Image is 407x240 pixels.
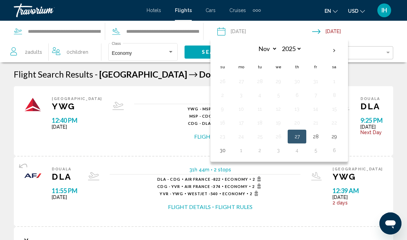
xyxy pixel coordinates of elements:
span: Douala [52,167,78,171]
span: Children [70,49,88,55]
button: Day 16 [217,118,228,128]
button: Extra navigation items [253,5,261,16]
a: Flights [175,8,192,13]
select: Select year [279,43,302,55]
a: Cars [206,8,216,13]
span: DLA - CDG [157,177,180,181]
button: Day 17 [236,118,247,128]
span: 12:39 AM [332,187,383,194]
button: Change language [325,6,338,16]
span: 9:25 PM [360,117,383,124]
span: Air France - [185,184,213,189]
button: Day 3 [273,146,284,155]
span: Economy [225,184,248,189]
button: User Menu [375,3,393,18]
button: Day 2 [217,90,228,100]
span: Search [202,50,226,55]
span: 2 [250,191,260,196]
button: Day 6 [329,146,340,155]
iframe: Button to launch messaging window [379,212,401,234]
span: Next Day [360,130,383,135]
span: CDG - DLA [188,121,211,126]
span: YWG [52,101,102,111]
button: Day 5 [310,146,321,155]
button: Day 23 [217,132,228,141]
span: 12:40 PM [52,117,102,124]
span: 374 [185,184,220,189]
button: Day 30 [217,146,228,155]
span: Economy [225,177,248,181]
span: Economy [222,191,246,196]
button: Day 24 [236,132,247,141]
button: Search [185,46,244,58]
button: Day 13 [291,104,302,114]
span: WestJet - [188,191,210,196]
button: Day 11 [254,104,265,114]
span: [DATE] [332,194,383,200]
button: Filter [325,46,393,60]
a: Cruises [229,8,246,13]
select: Select month [255,43,277,55]
button: Next month [325,43,344,59]
a: Travorium [14,3,140,17]
h1: Flight Search Results [14,69,93,79]
span: 11:55 PM [52,187,78,194]
button: Return date: Feb 16, 2026 [312,21,407,42]
button: Day 21 [310,118,321,128]
button: Day 28 [310,132,321,141]
span: 0 [67,47,88,57]
span: DLA [52,171,78,182]
span: YWG - MSP [188,107,211,111]
button: Travelers: 2 adults, 0 children [7,42,98,62]
span: en [325,8,331,14]
a: Hotels [147,8,161,13]
button: Day 15 [329,104,340,114]
button: Day 20 [291,118,302,128]
button: Flight Rules [215,203,252,211]
span: Economy [112,50,132,56]
button: Day 3 [236,90,247,100]
button: Day 10 [236,104,247,114]
span: CDG - YVR [157,184,180,189]
button: Flight Details [194,133,237,140]
button: Day 29 [329,132,340,141]
span: Air France - [185,177,213,181]
span: Douala [199,69,227,79]
button: Day 8 [329,90,340,100]
span: 2 [252,183,263,189]
button: Day 22 [329,118,340,128]
span: Douala [360,97,383,101]
span: USD [348,8,358,14]
span: 2 [25,47,42,57]
button: Day 19 [273,118,284,128]
button: Day 14 [310,104,321,114]
span: [GEOGRAPHIC_DATA] [332,167,383,171]
button: Day 2 [254,146,265,155]
span: - [95,69,98,79]
button: Day 25 [254,132,265,141]
span: Adults [28,49,42,55]
button: Day 27 [236,77,247,86]
span: 2 [252,176,263,182]
span: [GEOGRAPHIC_DATA] [52,97,102,101]
span: 2 days [332,200,383,206]
button: Day 26 [217,77,228,86]
span: 540 [188,191,218,196]
span: DLA [360,101,383,111]
button: Day 7 [310,90,321,100]
button: Day 31 [310,77,321,86]
span: 822 [185,177,221,181]
span: [DATE] [360,124,383,130]
button: Day 1 [329,77,340,86]
button: Day 4 [291,146,302,155]
button: Flight Details [168,203,211,211]
button: Day 29 [273,77,284,86]
button: Change currency [348,6,365,16]
button: Depart date: Nov 27, 2025 [217,21,312,42]
button: Day 12 [273,104,284,114]
span: [DATE] [52,124,102,130]
span: IH [381,7,387,14]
